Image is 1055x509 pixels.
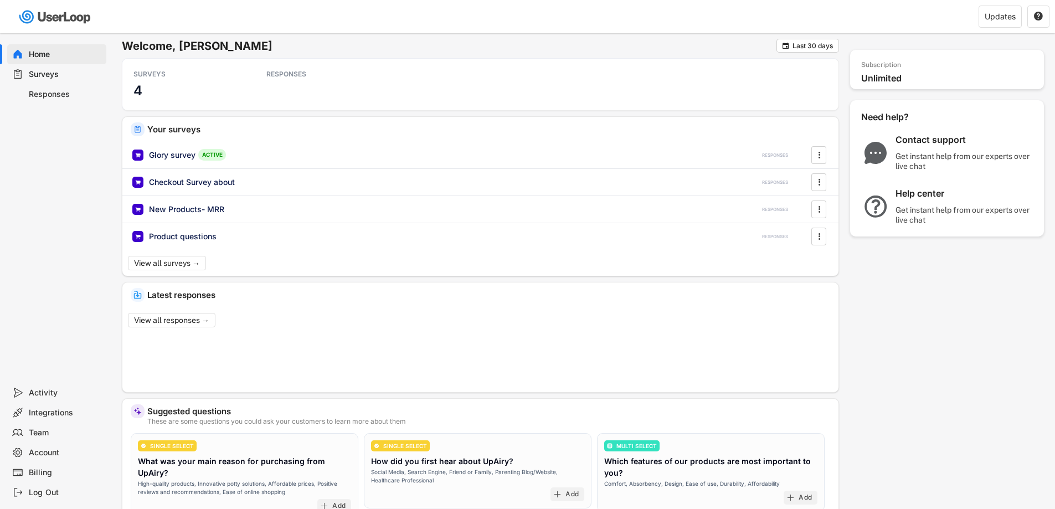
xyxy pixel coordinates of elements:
div: Which features of our products are most important to you? [604,455,817,479]
div: MULTI SELECT [616,443,657,449]
img: ChatMajor.svg [861,142,890,164]
div: Last 30 days [792,43,833,49]
h3: 4 [133,82,142,99]
div: Integrations [29,408,102,418]
div: New Products- MRR [149,204,224,215]
div: ACTIVE [198,149,226,161]
button: View all responses → [128,313,215,327]
h6: Welcome, [PERSON_NAME] [122,39,776,53]
text:  [1034,11,1043,21]
button:  [1033,12,1043,22]
div: RESPONSES [762,234,788,240]
text:  [818,176,820,188]
div: Account [29,448,102,458]
text:  [783,42,789,50]
img: QuestionMarkInverseMajor.svg [861,196,890,218]
div: SINGLE SELECT [150,443,194,449]
div: Billing [29,467,102,478]
div: Unlimited [861,73,1038,84]
div: Log Out [29,487,102,498]
img: CircleTickMinorWhite.svg [374,443,379,449]
div: Activity [29,388,102,398]
div: How did you first hear about UpAiry? [371,455,513,467]
div: What was your main reason for purchasing from UpAiry? [138,455,351,479]
button:  [814,201,825,218]
text:  [818,230,820,242]
div: Get instant help from our experts over live chat [896,151,1034,171]
div: Social Media, Search Engine, Friend or Family, Parenting Blog/Website, Healthcare Professional [371,468,584,485]
img: IncomingMajor.svg [133,291,142,299]
div: Responses [29,89,102,100]
button:  [814,228,825,245]
div: High-quality products, Innovative potty solutions, Affordable prices, Positive reviews and recomm... [138,480,351,496]
div: Need help? [861,111,939,123]
div: Help center [896,188,1034,199]
div: Surveys [29,69,102,80]
div: These are some questions you could ask your customers to learn more about them [147,418,830,425]
div: Contact support [896,134,1034,146]
text:  [818,203,820,215]
img: ListMajor.svg [607,443,613,449]
div: SINGLE SELECT [383,443,427,449]
div: Glory survey [149,150,195,161]
div: RESPONSES [762,152,788,158]
div: Your surveys [147,125,830,133]
div: Home [29,49,102,60]
div: Checkout Survey about [149,177,235,188]
div: RESPONSES [762,207,788,213]
div: Add [799,493,812,502]
div: Suggested questions [147,407,830,415]
text:  [818,149,820,161]
button:  [814,174,825,191]
button:  [814,147,825,163]
div: Updates [985,13,1016,20]
div: Latest responses [147,291,830,299]
img: MagicMajor%20%28Purple%29.svg [133,407,142,415]
button:  [781,42,790,50]
div: Comfort, Absorbency, Design, Ease of use, Durability, Affordability [604,480,780,488]
button: View all surveys → [128,256,206,270]
div: Get instant help from our experts over live chat [896,205,1034,225]
img: userloop-logo-01.svg [17,6,95,28]
div: SURVEYS [133,70,233,79]
div: RESPONSES [266,70,366,79]
div: RESPONSES [762,179,788,186]
img: CircleTickMinorWhite.svg [141,443,146,449]
div: Subscription [861,61,901,70]
div: Product questions [149,231,217,242]
div: Team [29,428,102,438]
div: Add [565,490,579,499]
